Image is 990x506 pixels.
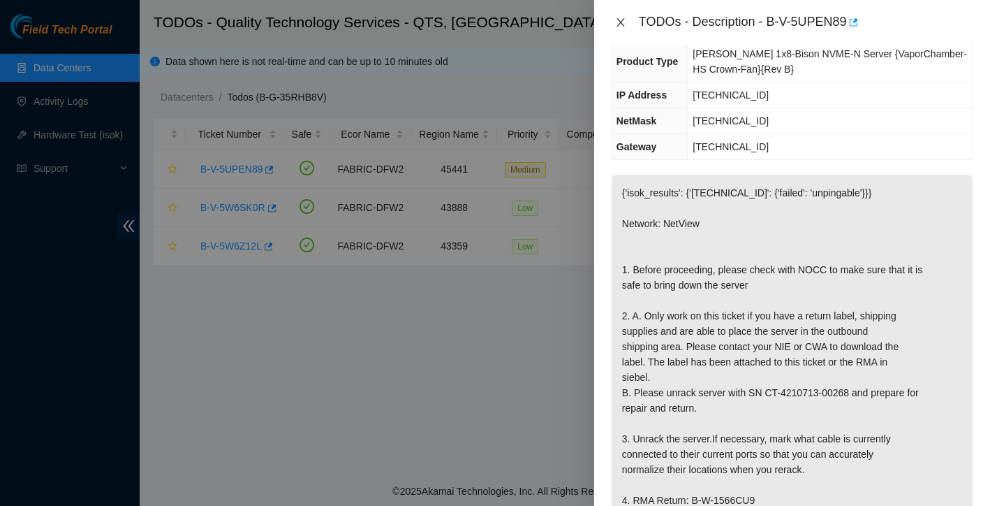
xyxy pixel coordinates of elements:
[616,56,678,67] span: Product Type
[693,115,769,127] span: [TECHNICAL_ID]
[693,48,967,75] span: [PERSON_NAME] 1x8-Bison NVME-N Server {VaporChamber-HS Crown-Fan}{Rev B}
[611,16,630,29] button: Close
[616,115,657,127] span: NetMask
[639,11,973,34] div: TODOs - Description - B-V-5UPEN89
[615,17,626,28] span: close
[693,141,769,152] span: [TECHNICAL_ID]
[616,89,667,101] span: IP Address
[693,89,769,101] span: [TECHNICAL_ID]
[616,141,657,152] span: Gateway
